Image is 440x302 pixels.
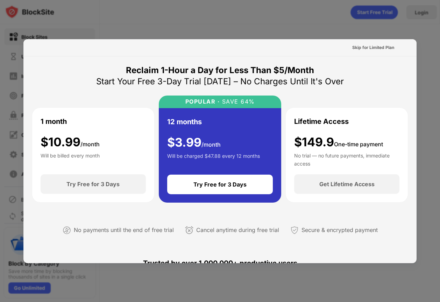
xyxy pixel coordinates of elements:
[319,181,375,188] div: Get Lifetime Access
[41,135,100,149] div: $ 10.99
[80,141,100,148] span: /month
[290,226,299,234] img: secured-payment
[352,44,394,51] div: Skip for Limited Plan
[294,135,383,149] div: $149.9
[196,225,279,235] div: Cancel anytime during free trial
[301,225,378,235] div: Secure & encrypted payment
[126,65,314,76] div: Reclaim 1-Hour a Day for Less Than $5/Month
[32,246,408,280] div: Trusted by over 1,000,000+ productive users
[41,116,67,127] div: 1 month
[193,181,247,188] div: Try Free for 3 Days
[334,141,383,148] span: One-time payment
[41,152,100,166] div: Will be billed every month
[185,226,193,234] img: cancel-anytime
[167,152,260,166] div: Will be charged $47.88 every 12 months
[294,152,399,166] div: No trial — no future payments, immediate access
[63,226,71,234] img: not-paying
[167,117,202,127] div: 12 months
[185,98,220,105] div: POPULAR ·
[66,181,120,188] div: Try Free for 3 Days
[167,135,221,150] div: $ 3.99
[74,225,174,235] div: No payments until the end of free trial
[201,141,221,148] span: /month
[96,76,344,87] div: Start Your Free 3-Day Trial [DATE] – No Charges Until It's Over
[220,98,255,105] div: SAVE 64%
[294,116,349,127] div: Lifetime Access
